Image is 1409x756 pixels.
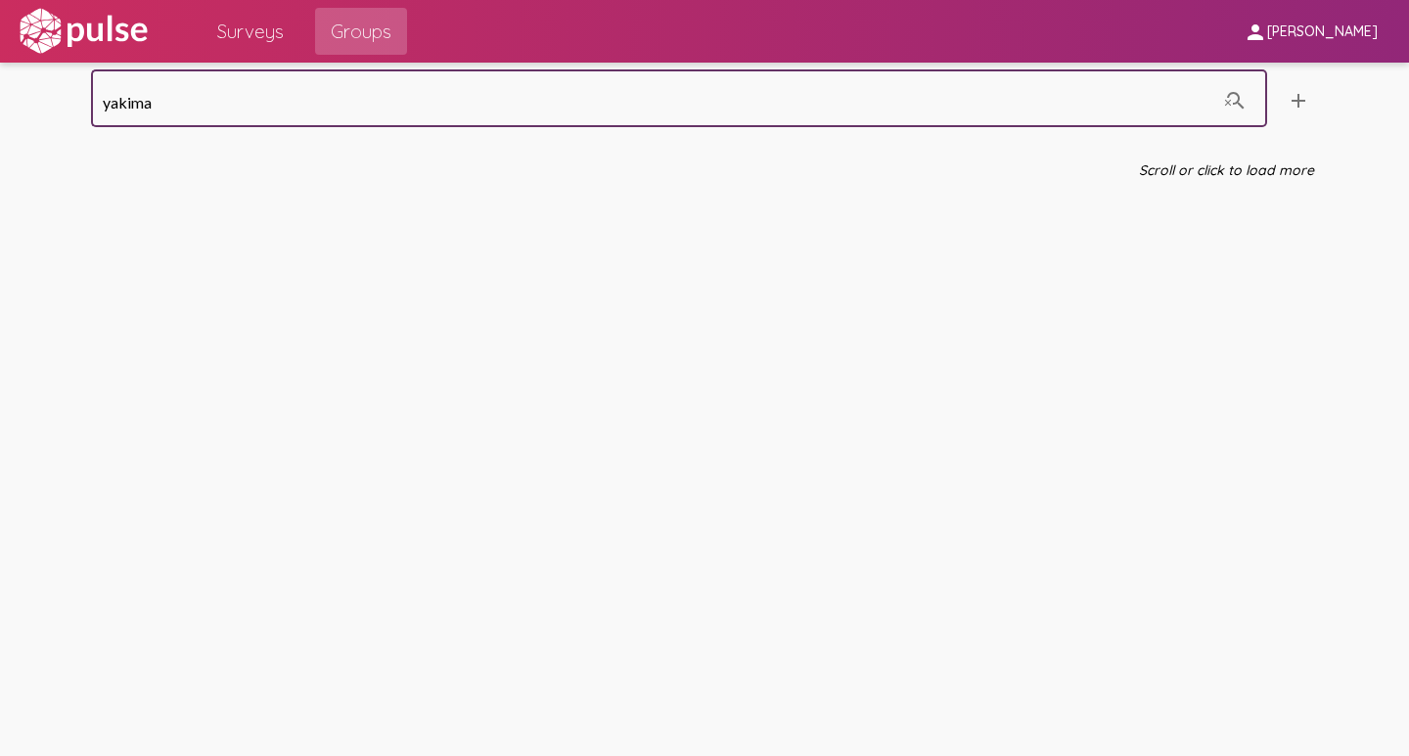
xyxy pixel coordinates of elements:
input: Search [103,94,1216,111]
i: Scroll or click to load more [1139,162,1314,180]
mat-icon: person [1244,21,1267,44]
img: white-logo.svg [16,7,151,56]
button: Clear [1216,81,1255,120]
mat-icon: search_off [1224,88,1248,114]
span: [PERSON_NAME] [1267,23,1378,41]
span: Surveys [217,14,284,49]
mat-icon: language [1287,89,1310,112]
button: [PERSON_NAME] [1228,13,1393,49]
span: Groups [331,14,391,49]
button: Scroll or click to load more [1123,152,1330,188]
button: language [1279,80,1318,119]
a: Surveys [202,8,299,55]
a: Groups [315,8,407,55]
